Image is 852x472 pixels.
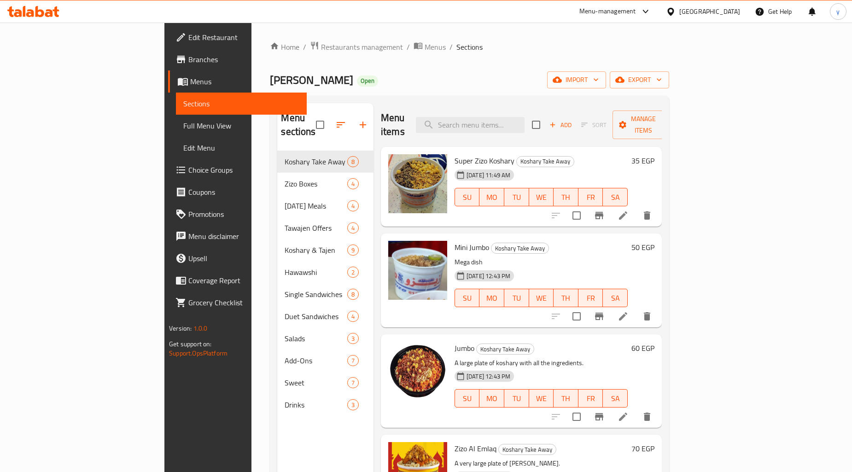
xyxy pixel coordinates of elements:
[285,267,347,278] div: Hawawshi
[285,178,347,189] span: Zizo Boxes
[607,392,624,405] span: SA
[631,442,654,455] h6: 70 EGP
[348,224,358,233] span: 4
[347,200,359,211] div: items
[449,41,453,52] li: /
[554,74,599,86] span: import
[188,54,299,65] span: Branches
[618,210,629,221] a: Edit menu item
[517,156,574,167] span: Koshary Take Away
[547,71,606,88] button: import
[483,392,501,405] span: MO
[546,118,575,132] button: Add
[285,200,347,211] div: Ramadan Meals
[491,243,549,254] div: Koshary Take Away
[357,76,378,87] div: Open
[477,344,534,355] span: Koshary Take Away
[578,389,603,408] button: FR
[188,297,299,308] span: Grocery Checklist
[588,204,610,227] button: Branch-specific-item
[533,392,550,405] span: WE
[504,389,529,408] button: TU
[533,191,550,204] span: WE
[533,291,550,305] span: WE
[193,322,208,334] span: 1.0.0
[348,356,358,365] span: 7
[188,253,299,264] span: Upsell
[455,256,628,268] p: Mega dish
[388,241,447,300] img: Mini Jumbo
[567,307,586,326] span: Select to update
[479,289,504,307] button: MO
[347,245,359,256] div: items
[330,114,352,136] span: Sort sections
[285,311,347,322] span: Duet Sandwiches
[348,157,358,166] span: 8
[529,289,554,307] button: WE
[459,392,476,405] span: SU
[168,225,307,247] a: Menu disclaimer
[277,350,373,372] div: Add-Ons7
[578,289,603,307] button: FR
[347,399,359,410] div: items
[508,392,525,405] span: TU
[679,6,740,17] div: [GEOGRAPHIC_DATA]
[613,111,674,139] button: Manage items
[548,120,573,130] span: Add
[277,283,373,305] div: Single Sandwiches8
[321,41,403,52] span: Restaurants management
[347,311,359,322] div: items
[603,289,628,307] button: SA
[483,191,501,204] span: MO
[463,372,514,381] span: [DATE] 12:43 PM
[455,188,479,206] button: SU
[347,333,359,344] div: items
[277,217,373,239] div: Tawajen Offers4
[607,291,624,305] span: SA
[347,156,359,167] div: items
[168,181,307,203] a: Coupons
[582,191,600,204] span: FR
[270,70,353,90] span: [PERSON_NAME]
[285,333,347,344] span: Salads
[168,203,307,225] a: Promotions
[277,261,373,283] div: Hawawshi2
[455,458,628,469] p: A very large plate of [PERSON_NAME].
[567,407,586,426] span: Select to update
[277,173,373,195] div: Zizo Boxes4
[526,115,546,134] span: Select section
[381,111,405,139] h2: Menu items
[176,115,307,137] a: Full Menu View
[557,191,575,204] span: TH
[455,289,479,307] button: SU
[554,389,578,408] button: TH
[168,291,307,314] a: Grocery Checklist
[168,159,307,181] a: Choice Groups
[183,142,299,153] span: Edit Menu
[456,41,483,52] span: Sections
[836,6,840,17] span: y
[188,164,299,175] span: Choice Groups
[631,154,654,167] h6: 35 EGP
[285,245,347,256] span: Koshary & Tajen
[285,355,347,366] div: Add-Ons
[183,98,299,109] span: Sections
[588,305,610,327] button: Branch-specific-item
[459,191,476,204] span: SU
[310,41,403,53] a: Restaurants management
[479,389,504,408] button: MO
[455,389,479,408] button: SU
[483,291,501,305] span: MO
[388,342,447,401] img: Jumbo
[348,379,358,387] span: 7
[285,399,347,410] div: Drinks
[631,241,654,254] h6: 50 EGP
[188,186,299,198] span: Coupons
[277,239,373,261] div: Koshary & Tajen9
[603,188,628,206] button: SA
[529,389,554,408] button: WE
